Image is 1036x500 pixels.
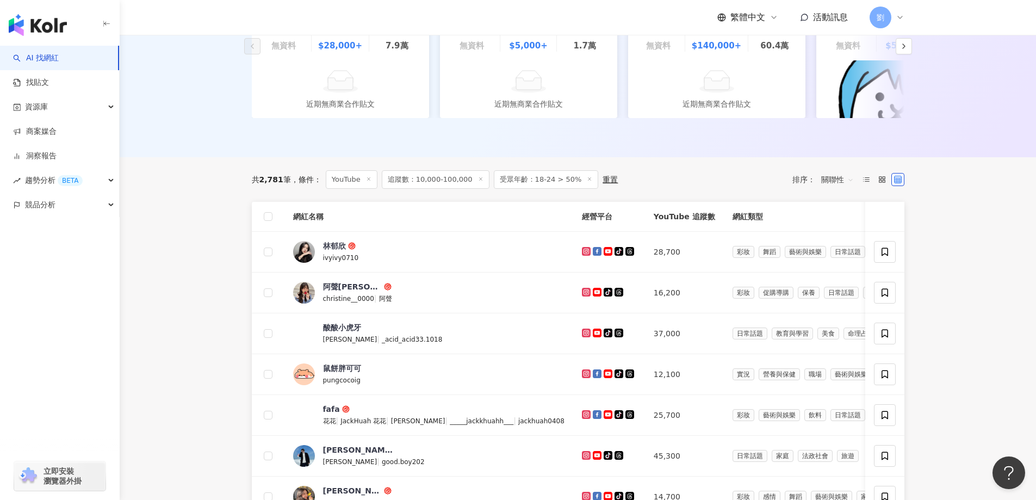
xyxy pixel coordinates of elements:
[509,40,547,52] div: $5,000+
[259,175,283,184] span: 2,781
[816,60,994,118] img: post-image
[293,282,315,304] img: KOL Avatar
[293,323,315,344] img: KOL Avatar
[323,336,377,343] span: [PERSON_NAME]
[293,363,315,385] img: KOL Avatar
[13,77,49,88] a: 找貼文
[759,409,800,421] span: 藝術與娛樂
[877,11,884,23] span: 劉
[293,363,564,386] a: KOL Avatar鼠餅胖可可pungcocoig
[645,273,724,313] td: 16,200
[293,445,564,467] a: KOL Avatar[PERSON_NAME][PERSON_NAME]|good.boy202
[293,240,564,263] a: KOL Avatar林郁欣ivyivy0710
[733,409,754,421] span: 彩妝
[382,336,442,343] span: _acid_acid33.1018
[284,202,573,232] th: 網紅名稱
[13,151,57,162] a: 洞察報告
[573,202,645,232] th: 經營平台
[992,456,1025,489] iframe: Help Scout Beacon - Open
[323,376,361,384] span: pungcocoig
[645,436,724,477] td: 45,300
[798,450,833,462] span: 法政社會
[817,328,839,339] span: 美食
[386,40,408,52] div: 7.9萬
[13,177,21,184] span: rise
[9,14,67,36] img: logo
[323,404,340,415] div: fafa
[323,363,361,374] div: 鼠餅胖可可
[772,328,813,339] span: 教育與學習
[293,404,315,426] img: KOL Avatar
[759,287,793,299] span: 促購導購
[25,193,55,217] span: 競品分析
[377,457,382,466] span: |
[318,40,362,52] div: $28,000+
[293,404,564,427] a: KOL Avatarfafa花花|JackHuah 花花|[PERSON_NAME]|_____jackkhuahh___|jackhuah0408
[804,409,826,421] span: 飲料
[323,417,336,425] span: 花花
[518,417,564,425] span: jackhuah0408
[326,170,377,189] span: YouTube
[306,98,375,110] div: 近期無商業合作貼文
[645,232,724,273] td: 28,700
[323,240,346,251] div: 林郁欣
[293,322,564,345] a: KOL Avatar酸酸小虎牙[PERSON_NAME]|_acid_acid33.1018
[323,458,377,466] span: [PERSON_NAME]
[837,450,859,462] span: 旅遊
[44,466,82,486] span: 立即安裝 瀏覽器外掛
[733,450,767,462] span: 日常話題
[323,322,361,333] div: 酸酸小虎牙
[573,40,596,52] div: 1.7萬
[323,445,394,455] div: [PERSON_NAME]
[821,171,854,188] span: 關聯性
[58,175,83,186] div: BETA
[733,246,754,258] span: 彩妝
[25,95,48,119] span: 資源庫
[692,40,741,52] div: $140,000+
[792,171,860,188] div: 排序：
[374,294,379,303] span: |
[843,328,878,339] span: 命理占卜
[733,368,754,380] span: 實況
[836,40,860,52] div: 無資料
[377,335,382,343] span: |
[271,40,296,52] div: 無資料
[830,246,865,258] span: 日常話題
[733,287,754,299] span: 彩妝
[14,461,106,491] a: chrome extension立即安裝 瀏覽器外掛
[323,254,359,262] span: ivyivy0710
[494,98,563,110] div: 近期無商業合作貼文
[798,287,820,299] span: 保養
[13,126,57,137] a: 商案媒合
[683,98,751,110] div: 近期無商業合作貼文
[445,416,450,425] span: |
[291,175,321,184] span: 條件 ：
[391,417,445,425] span: [PERSON_NAME]
[759,368,800,380] span: 營養與保健
[645,202,724,232] th: YouTube 追蹤數
[759,246,780,258] span: 舞蹈
[645,395,724,436] td: 25,700
[450,417,513,425] span: _____jackkhuahh___
[323,281,382,292] div: 阿聲[PERSON_NAME]
[382,170,489,189] span: 追蹤數：10,000-100,000
[785,246,826,258] span: 藝術與娛樂
[323,485,382,496] div: [PERSON_NAME]
[494,170,599,189] span: 受眾年齡：18-24 > 50%
[830,409,865,421] span: 日常話題
[513,416,518,425] span: |
[760,40,789,52] div: 60.4萬
[724,202,1035,232] th: 網紅類型
[772,450,793,462] span: 家庭
[382,458,425,466] span: good.boy202
[645,354,724,395] td: 12,100
[379,295,392,303] span: 阿聲
[13,53,59,64] a: searchAI 找網紅
[386,416,391,425] span: |
[813,12,848,22] span: 活動訊息
[25,168,83,193] span: 趨勢分析
[733,328,767,339] span: 日常話題
[863,287,885,299] span: 美髮
[340,417,386,425] span: JackHuah 花花
[645,313,724,354] td: 37,000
